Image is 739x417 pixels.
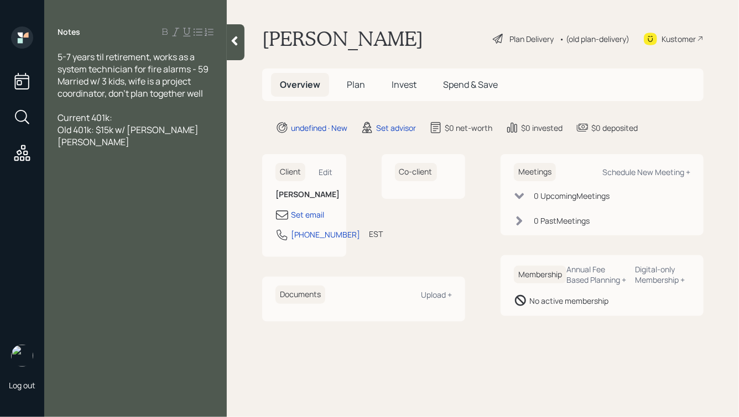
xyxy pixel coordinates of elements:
span: Plan [347,78,365,91]
div: [PHONE_NUMBER] [291,229,360,240]
h6: [PERSON_NAME] [275,190,333,199]
div: • (old plan-delivery) [559,33,629,45]
div: $0 net-worth [445,122,492,134]
div: Upload + [421,289,452,300]
div: undefined · New [291,122,347,134]
div: Digital-only Membership + [636,264,690,285]
label: Notes [58,27,80,38]
div: No active membership [529,295,608,307]
h6: Membership [514,266,566,284]
div: Annual Fee Based Planning + [566,264,627,285]
div: Plan Delivery [509,33,554,45]
span: Spend & Save [443,78,498,91]
div: 0 Past Meeting s [534,215,590,226]
img: hunter_neumayer.jpg [11,345,33,367]
h6: Client [275,163,305,181]
div: EST [369,228,383,240]
span: Overview [280,78,320,91]
span: Old 401k: $15k w/ [PERSON_NAME] [PERSON_NAME] [58,124,200,148]
div: Log out [9,380,35,390]
span: Current 401k: [58,112,112,124]
h6: Documents [275,286,325,304]
div: Schedule New Meeting + [602,167,690,177]
div: $0 deposited [591,122,638,134]
div: Kustomer [662,33,696,45]
span: Married w/ 3 kids, wife is a project coordinator, don't plan together well [58,75,203,99]
div: $0 invested [521,122,563,134]
h6: Meetings [514,163,556,181]
h1: [PERSON_NAME] [262,27,423,51]
h6: Co-client [395,163,437,181]
div: Set advisor [376,122,416,134]
span: Invest [392,78,417,91]
div: Edit [319,167,333,177]
span: 5-7 years til retirement, works as a system technician for fire alarms - 59 [58,51,209,75]
div: 0 Upcoming Meeting s [534,190,610,202]
div: Set email [291,209,324,220]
